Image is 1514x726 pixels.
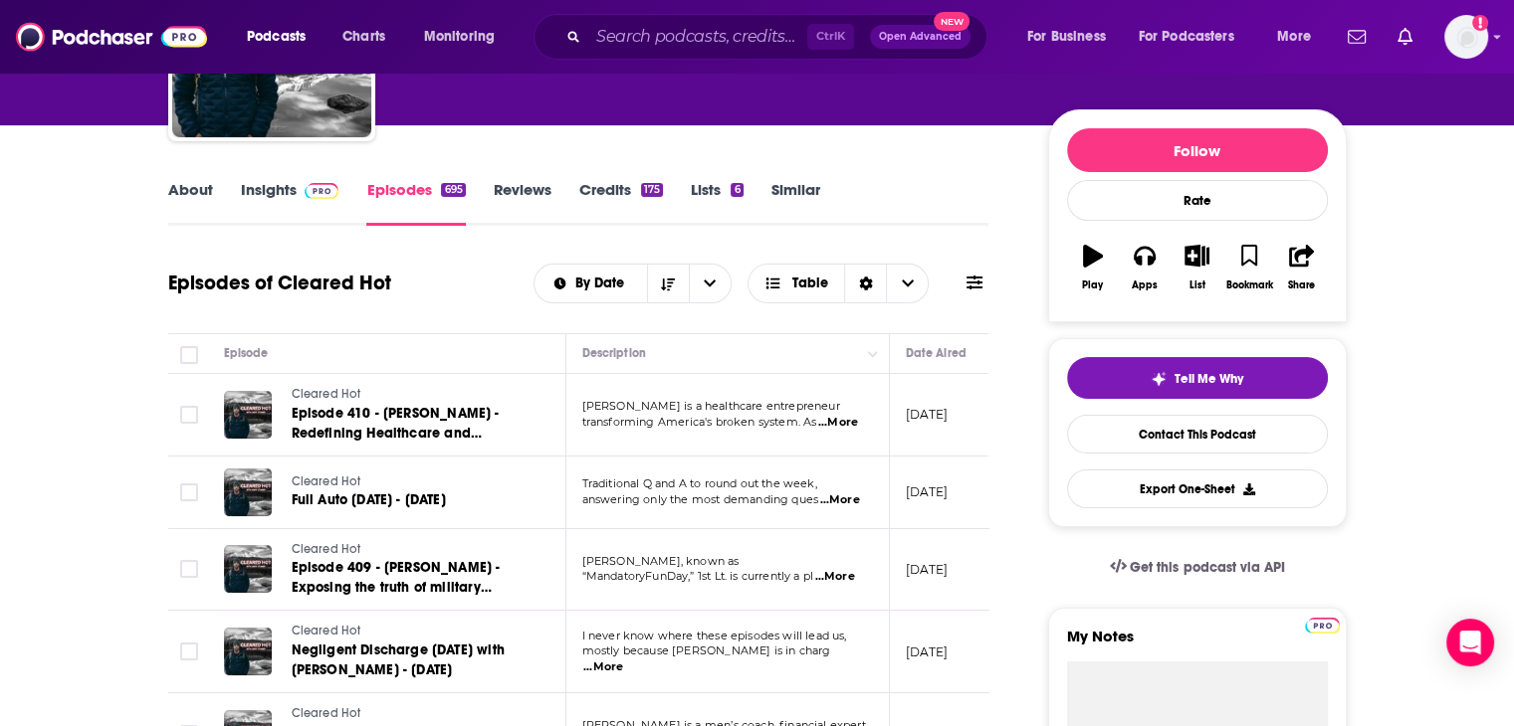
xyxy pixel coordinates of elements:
button: Sort Direction [647,265,689,302]
button: Share [1275,232,1327,303]
button: Show profile menu [1444,15,1488,59]
button: open menu [410,21,521,53]
span: Episode 409 - [PERSON_NAME] - Exposing the truth of military service through humor [292,559,501,616]
button: open menu [1013,21,1131,53]
h2: Choose List sort [534,264,732,303]
span: For Business [1027,23,1106,51]
span: Logged in as megcassidy [1444,15,1488,59]
p: [DATE] [906,406,949,423]
button: Bookmark [1223,232,1275,303]
span: Open Advanced [879,32,962,42]
a: Full Auto [DATE] - [DATE] [292,490,529,510]
div: 6 [731,183,743,197]
a: Credits175 [579,180,663,226]
button: open menu [689,265,731,302]
button: open menu [233,21,331,53]
a: Cleared Hot [292,623,531,640]
a: Contact This Podcast [1067,415,1328,454]
button: Play [1067,232,1119,303]
button: Export One-Sheet [1067,469,1328,508]
a: InsightsPodchaser Pro [241,180,339,226]
div: Bookmark [1225,279,1272,291]
button: Open AdvancedNew [870,25,971,49]
span: Toggle select row [180,406,198,424]
img: tell me why sparkle [1151,371,1167,387]
div: Search podcasts, credits, & more... [552,14,1006,60]
span: Cleared Hot [292,387,361,401]
span: Cleared Hot [292,474,361,488]
span: Cleared Hot [292,542,361,556]
img: Podchaser - Follow, Share and Rate Podcasts [16,18,207,56]
p: [DATE] [906,483,949,500]
img: User Profile [1444,15,1488,59]
span: Table [792,276,828,290]
img: Podchaser Pro [1305,618,1340,634]
span: ...More [815,569,855,585]
span: New [934,12,970,31]
div: Open Intercom Messenger [1446,619,1494,666]
div: Date Aired [906,341,967,365]
div: Description [582,341,646,365]
input: Search podcasts, credits, & more... [588,21,807,53]
div: Apps [1132,279,1158,291]
div: Sort Direction [844,265,886,302]
div: Episode [224,341,269,365]
div: 695 [441,183,465,197]
span: Toggle select row [180,560,198,578]
span: More [1277,23,1311,51]
span: Tell Me Why [1175,371,1243,387]
div: Rate [1067,180,1328,221]
a: Lists6 [691,180,743,226]
span: transforming America's broken system. As [582,415,817,429]
span: I never know where these episodes will lead us, [582,629,847,642]
img: Podchaser Pro [305,183,339,199]
div: List [1190,279,1205,291]
span: Monitoring [424,23,495,51]
a: Episode 409 - [PERSON_NAME] - Exposing the truth of military service through humor [292,558,531,598]
a: Pro website [1305,615,1340,634]
button: Apps [1119,232,1171,303]
div: Share [1288,279,1315,291]
a: Episode 410 - [PERSON_NAME] - Redefining Healthcare and Treatment [292,404,531,444]
label: My Notes [1067,627,1328,661]
button: open menu [535,276,647,290]
span: Podcasts [247,23,306,51]
span: Cleared Hot [292,624,361,637]
p: [DATE] [906,561,949,578]
span: ...More [818,415,858,431]
a: Cleared Hot [292,541,531,559]
button: Follow [1067,128,1328,172]
a: Show notifications dropdown [1340,20,1374,54]
span: [PERSON_NAME] is a healthcare entrepreneur [582,399,840,413]
button: tell me why sparkleTell Me Why [1067,357,1328,399]
button: Choose View [748,264,930,303]
span: ...More [820,492,860,508]
a: Cleared Hot [292,386,531,404]
span: mostly because [PERSON_NAME] is in charg [582,643,831,657]
svg: Add a profile image [1472,15,1488,31]
span: Negligent Discharge [DATE] with [PERSON_NAME] - [DATE] [292,641,505,678]
div: 175 [641,183,663,197]
span: For Podcasters [1139,23,1234,51]
button: open menu [1126,21,1263,53]
h1: Episodes of Cleared Hot [168,271,391,295]
span: “MandatoryFunDay,” 1st Lt. is currently a pl [582,569,814,583]
p: [DATE] [906,643,949,660]
a: Negligent Discharge [DATE] with [PERSON_NAME] - [DATE] [292,640,531,680]
a: Episodes695 [366,180,465,226]
button: Column Actions [861,342,885,366]
span: [PERSON_NAME], known as [582,554,740,568]
span: ...More [583,659,623,675]
a: Show notifications dropdown [1390,20,1420,54]
a: Charts [329,21,397,53]
a: Reviews [494,180,551,226]
button: open menu [1263,21,1336,53]
a: Get this podcast via API [1094,543,1301,592]
a: Cleared Hot [292,705,531,723]
span: answering only the most demanding ques [582,492,819,506]
span: Toggle select row [180,642,198,660]
a: About [168,180,213,226]
div: Play [1082,279,1103,291]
